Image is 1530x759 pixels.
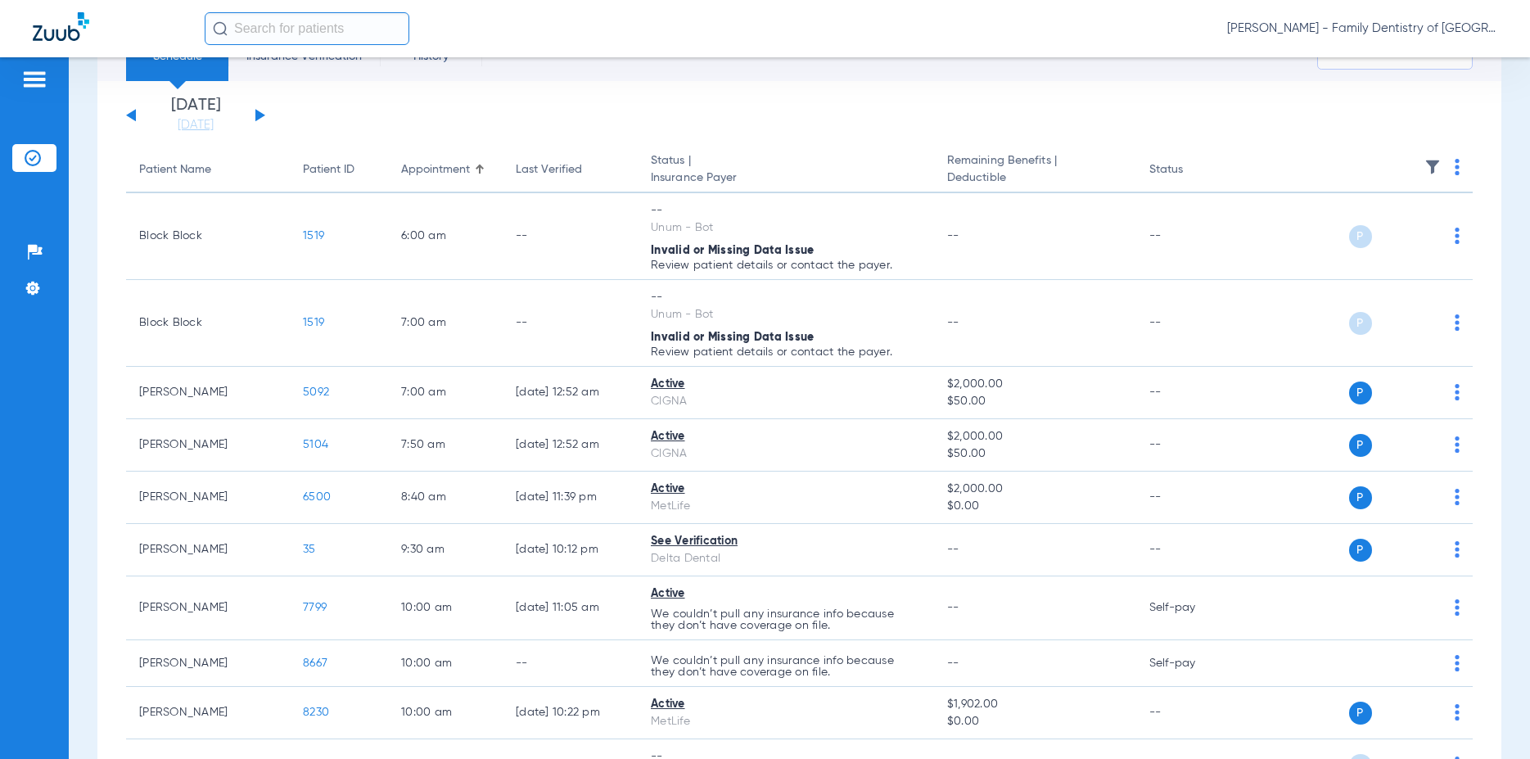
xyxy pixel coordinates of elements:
td: 7:50 AM [388,419,503,472]
p: We couldn’t pull any insurance info because they don’t have coverage on file. [651,655,921,678]
div: See Verification [651,533,921,550]
img: hamburger-icon [21,70,47,89]
img: group-dot-blue.svg [1455,384,1460,400]
span: $2,000.00 [947,481,1123,498]
div: Patient Name [139,161,277,178]
span: Insurance Payer [651,169,921,187]
div: Active [651,585,921,603]
img: filter.svg [1424,159,1441,175]
span: 7799 [303,602,327,613]
span: $2,000.00 [947,428,1123,445]
div: Active [651,481,921,498]
div: Unum - Bot [651,306,921,323]
td: [DATE] 11:39 PM [503,472,638,524]
td: 10:00 AM [388,576,503,640]
span: -- [947,602,959,613]
td: Self-pay [1136,640,1247,687]
td: [PERSON_NAME] [126,576,290,640]
td: 9:30 AM [388,524,503,576]
td: [PERSON_NAME] [126,640,290,687]
span: P [1349,312,1372,335]
span: $2,000.00 [947,376,1123,393]
span: 5092 [303,386,329,398]
td: -- [1136,367,1247,419]
td: [DATE] 12:52 AM [503,367,638,419]
img: Zuub Logo [33,12,89,41]
span: -- [947,230,959,242]
span: 8230 [303,707,329,718]
span: P [1349,382,1372,404]
div: -- [651,289,921,306]
span: 8667 [303,657,327,669]
span: P [1349,434,1372,457]
span: $1,902.00 [947,696,1123,713]
img: Search Icon [213,21,228,36]
span: 35 [303,544,316,555]
td: 10:00 AM [388,687,503,739]
td: -- [503,280,638,367]
span: 6500 [303,491,331,503]
iframe: Chat Widget [1448,680,1530,759]
div: CIGNA [651,393,921,410]
span: P [1349,539,1372,562]
td: 10:00 AM [388,640,503,687]
img: group-dot-blue.svg [1455,314,1460,331]
img: group-dot-blue.svg [1455,159,1460,175]
td: 6:00 AM [388,193,503,280]
span: P [1349,702,1372,725]
p: We couldn’t pull any insurance info because they don’t have coverage on file. [651,608,921,631]
div: Active [651,376,921,393]
span: -- [947,544,959,555]
div: -- [651,202,921,219]
div: Appointment [401,161,470,178]
td: -- [1136,687,1247,739]
td: 7:00 AM [388,280,503,367]
td: -- [1136,193,1247,280]
p: Review patient details or contact the payer. [651,346,921,358]
span: 1519 [303,317,324,328]
span: $0.00 [947,713,1123,730]
img: group-dot-blue.svg [1455,599,1460,616]
th: Remaining Benefits | [934,147,1136,193]
img: group-dot-blue.svg [1455,655,1460,671]
li: [DATE] [147,97,245,133]
span: [PERSON_NAME] - Family Dentistry of [GEOGRAPHIC_DATA] [1227,20,1497,37]
td: [PERSON_NAME] [126,472,290,524]
img: group-dot-blue.svg [1455,228,1460,244]
span: -- [947,657,959,669]
span: -- [947,317,959,328]
td: Block Block [126,280,290,367]
input: Search for patients [205,12,409,45]
div: Delta Dental [651,550,921,567]
td: -- [503,640,638,687]
td: -- [1136,419,1247,472]
th: Status [1136,147,1247,193]
div: Last Verified [516,161,625,178]
div: Last Verified [516,161,582,178]
td: [DATE] 12:52 AM [503,419,638,472]
img: group-dot-blue.svg [1455,541,1460,558]
td: [PERSON_NAME] [126,419,290,472]
span: $0.00 [947,498,1123,515]
td: Self-pay [1136,576,1247,640]
td: [PERSON_NAME] [126,524,290,576]
a: [DATE] [147,117,245,133]
td: [DATE] 10:12 PM [503,524,638,576]
span: $50.00 [947,445,1123,463]
span: 5104 [303,439,328,450]
td: 8:40 AM [388,472,503,524]
td: -- [1136,524,1247,576]
td: [DATE] 11:05 AM [503,576,638,640]
td: 7:00 AM [388,367,503,419]
span: Invalid or Missing Data Issue [651,245,814,256]
td: -- [1136,280,1247,367]
span: $50.00 [947,393,1123,410]
div: Unum - Bot [651,219,921,237]
td: -- [1136,472,1247,524]
div: Patient Name [139,161,211,178]
p: Review patient details or contact the payer. [651,260,921,271]
div: CIGNA [651,445,921,463]
td: [PERSON_NAME] [126,687,290,739]
span: Invalid or Missing Data Issue [651,332,814,343]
